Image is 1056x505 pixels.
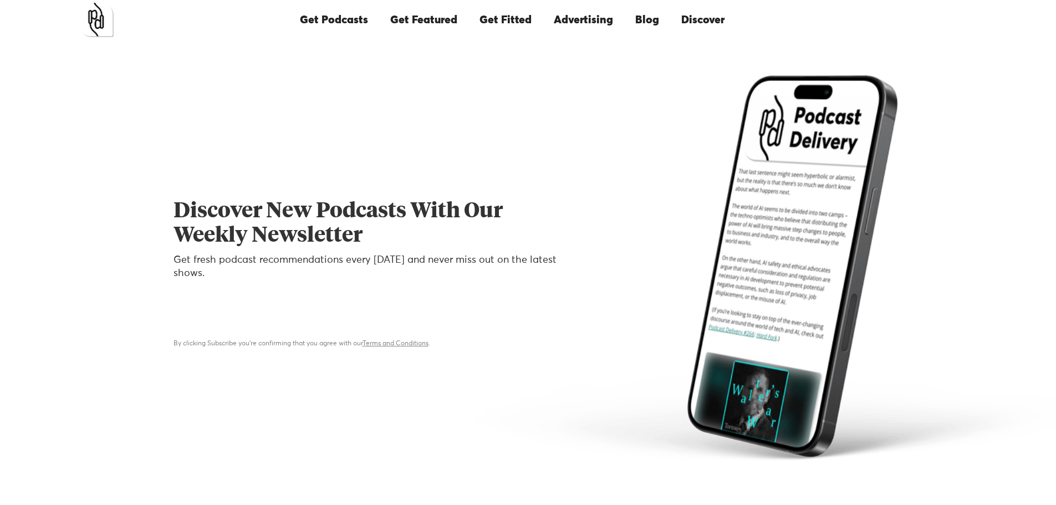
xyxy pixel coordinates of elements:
[624,1,670,39] a: Blog
[670,1,736,39] a: Discover
[79,3,114,37] a: home
[289,1,379,39] a: Get Podcasts
[379,1,468,39] a: Get Featured
[543,1,624,39] a: Advertising
[174,338,558,349] div: By clicking Subscribe you're confirming that you agree with our .
[174,199,558,248] h1: Discover New Podcasts With Our Weekly Newsletter
[363,340,428,347] a: Terms and Conditions
[468,1,543,39] a: Get Fitted
[174,298,558,349] form: Email Form
[174,253,558,280] p: Get fresh podcast recommendations every [DATE] and never miss out on the latest shows.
